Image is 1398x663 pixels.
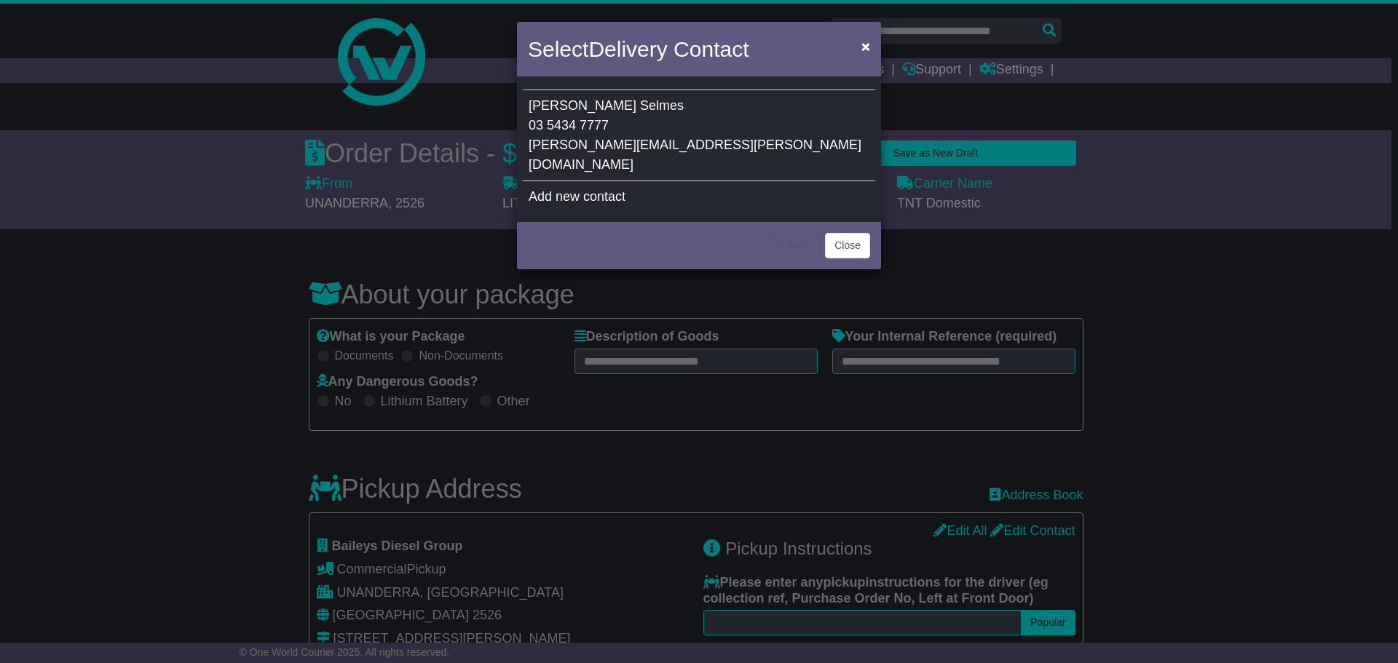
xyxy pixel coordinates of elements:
button: < Back [770,233,820,258]
span: Selmes [640,98,684,113]
span: Add new contact [529,189,625,204]
button: Close [854,31,877,61]
h4: Select [528,33,749,65]
span: [PERSON_NAME][EMAIL_ADDRESS][PERSON_NAME][DOMAIN_NAME] [529,138,861,172]
span: 03 5434 7777 [529,118,609,132]
button: Close [825,233,870,258]
span: Delivery [588,37,667,61]
span: × [861,38,870,55]
span: Contact [674,37,749,61]
span: [PERSON_NAME] [529,98,636,113]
